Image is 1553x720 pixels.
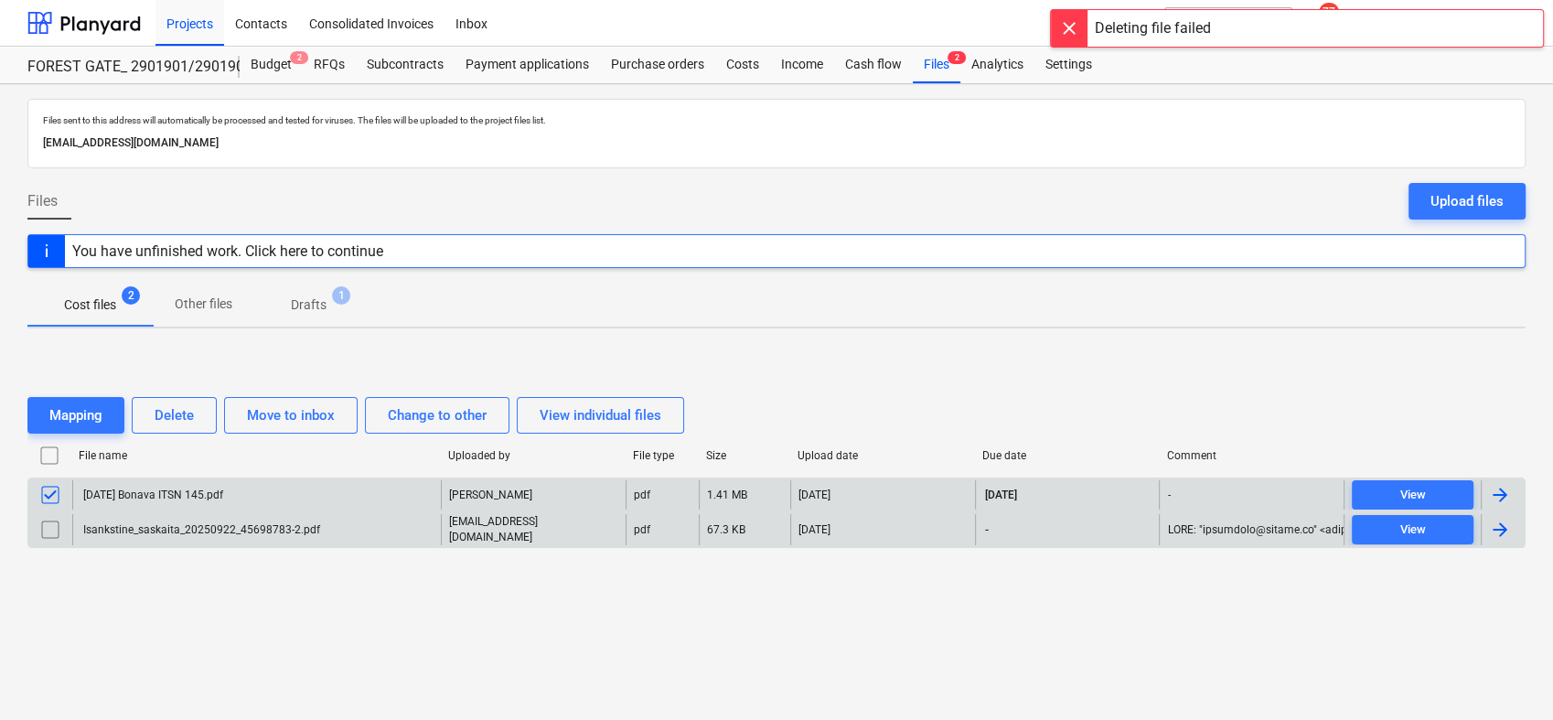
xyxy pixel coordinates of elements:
[224,397,358,434] button: Move to inbox
[80,489,223,501] div: [DATE] Bonava ITSN 145.pdf
[291,296,327,315] p: Drafts
[449,514,618,545] p: [EMAIL_ADDRESS][DOMAIN_NAME]
[240,47,303,83] div: Budget
[79,449,434,462] div: File name
[43,114,1510,126] p: Files sent to this address will automatically be processed and tested for viruses. The files will...
[770,47,834,83] a: Income
[1034,47,1103,83] a: Settings
[332,286,350,305] span: 1
[449,488,532,503] p: [PERSON_NAME]
[247,403,335,427] div: Move to inbox
[1352,515,1473,544] button: View
[798,489,830,501] div: [DATE]
[455,47,600,83] a: Payment applications
[49,403,102,427] div: Mapping
[122,286,140,305] span: 2
[634,489,650,501] div: pdf
[798,449,968,462] div: Upload date
[175,295,232,314] p: Other files
[64,296,116,315] p: Cost files
[540,403,661,427] div: View individual files
[982,449,1152,462] div: Due date
[27,397,124,434] button: Mapping
[706,449,783,462] div: Size
[834,47,913,83] a: Cash flow
[27,58,218,77] div: FOREST GATE_ 2901901/2901902/2901903
[633,449,691,462] div: File type
[1352,480,1473,510] button: View
[1167,449,1337,462] div: Comment
[1167,489,1170,501] div: -
[948,51,966,64] span: 2
[1430,189,1504,213] div: Upload files
[983,488,1019,503] span: [DATE]
[1462,632,1553,720] iframe: Chat Widget
[155,403,194,427] div: Delete
[913,47,960,83] div: Files
[983,522,991,538] span: -
[365,397,509,434] button: Change to other
[80,523,320,536] div: Isankstine_saskaita_20250922_45698783-2.pdf
[303,47,356,83] a: RFQs
[132,397,217,434] button: Delete
[72,242,383,260] div: You have unfinished work. Click here to continue
[1408,183,1526,220] button: Upload files
[1400,520,1426,541] div: View
[600,47,715,83] a: Purchase orders
[634,523,650,536] div: pdf
[913,47,960,83] a: Files2
[290,51,308,64] span: 2
[356,47,455,83] a: Subcontracts
[517,397,684,434] button: View individual files
[707,489,747,501] div: 1.41 MB
[715,47,770,83] a: Costs
[240,47,303,83] a: Budget2
[1095,17,1211,39] div: Deleting file failed
[27,190,58,212] span: Files
[798,523,830,536] div: [DATE]
[388,403,487,427] div: Change to other
[707,523,745,536] div: 67.3 KB
[960,47,1034,83] a: Analytics
[448,449,618,462] div: Uploaded by
[1400,485,1426,506] div: View
[43,134,1510,153] p: [EMAIL_ADDRESS][DOMAIN_NAME]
